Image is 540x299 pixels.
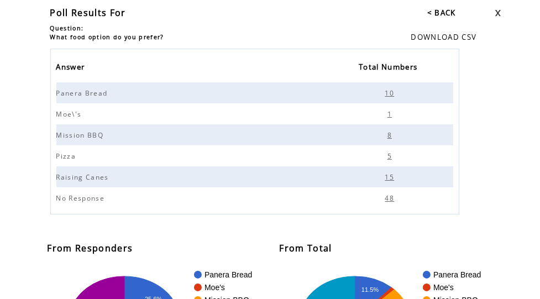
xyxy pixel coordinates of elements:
a: 1 [386,109,396,117]
span: 15 [385,172,397,182]
span: Pizza [56,151,79,161]
span: Moe\'s [56,109,85,119]
a: < BACK [427,8,456,18]
span: 10 [385,88,397,98]
span: Panera Bread [56,88,111,98]
span: 8 [387,130,395,140]
a: 15 [384,172,399,180]
span: What food option do you prefer? [50,33,164,41]
span: Answer [56,59,88,77]
a: DOWNLOAD CSV [411,32,476,42]
span: From Responders [48,242,133,254]
text: Moe's [205,283,225,292]
text: 11.5% [361,287,378,293]
a: 5 [386,151,396,159]
span: Mission BBQ [56,130,107,140]
span: Total Numbers [359,59,420,77]
text: Panera Bread [433,270,481,279]
text: Moe's [433,283,454,292]
a: 10 [384,88,399,96]
span: Raising Canes [56,172,112,182]
span: 5 [387,151,395,161]
span: Question: [50,24,84,32]
a: 48 [384,193,399,201]
span: 48 [385,193,397,203]
a: Total Numbers [359,59,423,77]
span: 1 [387,109,395,119]
text: Panera Bread [205,270,252,279]
a: 8 [386,130,396,138]
span: Poll Results For [50,7,126,19]
span: No Response [56,193,108,203]
a: Answer [56,59,91,77]
span: From Total [280,242,332,254]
